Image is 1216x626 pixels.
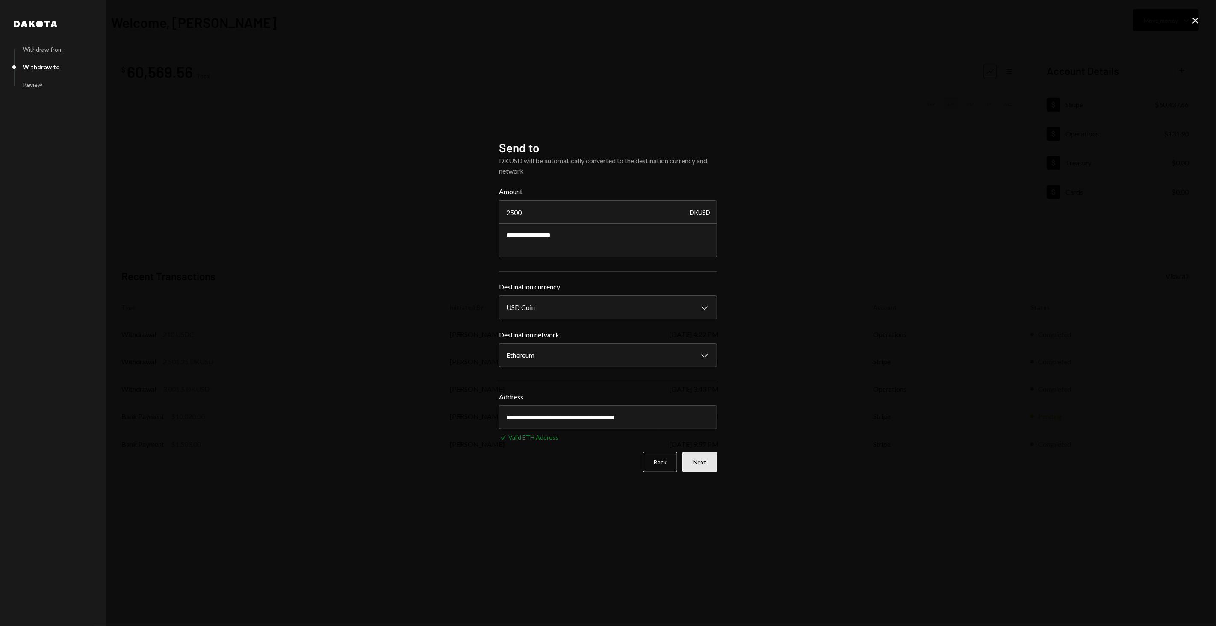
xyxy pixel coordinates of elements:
[499,156,717,176] div: DKUSD will be automatically converted to the destination currency and network
[682,452,717,472] button: Next
[23,63,60,71] div: Withdraw to
[23,81,42,88] div: Review
[643,452,677,472] button: Back
[508,433,558,442] div: Valid ETH Address
[499,330,717,340] label: Destination network
[23,46,63,53] div: Withdraw from
[499,282,717,292] label: Destination currency
[499,139,717,156] h2: Send to
[499,392,717,402] label: Address
[499,295,717,319] button: Destination currency
[499,200,717,224] input: Enter amount
[499,186,717,197] label: Amount
[690,200,710,224] div: DKUSD
[499,343,717,367] button: Destination network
